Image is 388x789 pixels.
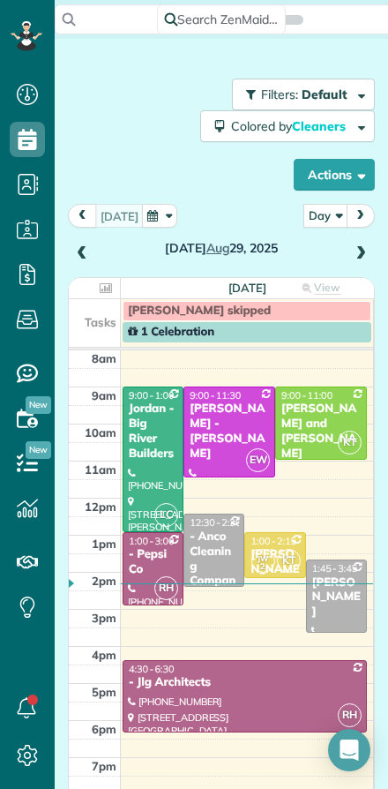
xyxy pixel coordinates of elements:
[281,389,332,402] span: 9:00 - 11:00
[92,759,116,773] span: 7pm
[277,549,301,573] span: KT
[92,685,116,699] span: 5pm
[252,559,274,575] small: 2
[302,86,348,102] span: Default
[294,159,375,191] button: Actions
[128,547,178,577] div: - Pepsi Co
[338,703,362,727] span: RH
[68,204,97,228] button: prev
[280,402,362,462] div: [PERSON_NAME] and [PERSON_NAME]
[311,575,362,620] div: [PERSON_NAME]
[250,535,296,547] span: 1:00 - 2:15
[189,402,270,462] div: [PERSON_NAME] - [PERSON_NAME]
[92,574,116,588] span: 2pm
[312,562,358,575] span: 1:45 - 3:45
[92,537,116,551] span: 1pm
[26,441,51,459] span: New
[129,535,175,547] span: 1:00 - 3:00
[338,431,362,455] span: KT
[99,242,344,255] h2: [DATE] 29, 2025
[128,304,271,318] span: [PERSON_NAME] skipped
[154,576,178,600] span: RH
[303,204,347,228] button: Day
[328,729,370,771] div: Open Intercom Messenger
[261,86,298,102] span: Filters:
[92,351,116,365] span: 8am
[129,663,175,675] span: 4:30 - 6:30
[85,462,116,477] span: 11am
[346,204,375,228] button: next
[154,503,178,527] span: LC
[190,516,241,529] span: 12:30 - 2:30
[246,448,270,472] span: EW
[85,500,116,514] span: 12pm
[308,281,340,312] span: View week
[128,325,214,339] span: 1 Celebration
[128,675,362,690] div: - Jlg Architects
[232,79,375,110] button: Filters: Default
[231,118,352,134] span: Colored by
[257,553,269,563] span: JW
[128,402,178,462] div: Jordan - Big River Builders
[92,722,116,736] span: 6pm
[292,118,348,134] span: Cleaners
[85,425,116,440] span: 10am
[190,389,241,402] span: 9:00 - 11:30
[92,648,116,662] span: 4pm
[200,110,375,142] button: Colored byCleaners
[129,389,175,402] span: 9:00 - 1:00
[228,281,266,295] span: [DATE]
[95,204,144,228] button: [DATE]
[26,396,51,414] span: New
[189,530,239,604] div: - Anco Cleaning Company
[206,240,230,256] span: Aug
[223,79,375,110] a: Filters: Default
[92,388,116,402] span: 9am
[92,611,116,625] span: 3pm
